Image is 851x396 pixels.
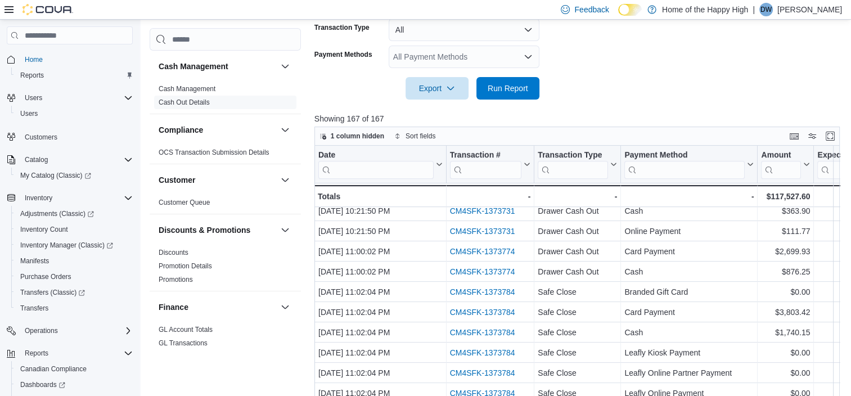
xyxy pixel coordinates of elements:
button: Open list of options [524,52,533,61]
button: Customers [2,128,137,145]
h3: Compliance [159,124,203,136]
span: OCS Transaction Submission Details [159,148,269,157]
div: Card Payment [624,245,754,258]
span: Reports [20,346,133,360]
div: Safe Close [538,285,617,299]
div: Transaction # URL [449,150,521,179]
a: Adjustments (Classic) [16,207,98,220]
span: Inventory Count [20,225,68,234]
div: Card Payment [624,305,754,319]
a: OCS Transaction Submission Details [159,148,269,156]
a: Dashboards [16,378,70,391]
div: Cash Management [150,82,301,114]
button: Operations [20,324,62,337]
span: Inventory [20,191,133,205]
span: Users [20,109,38,118]
div: Safe Close [538,366,617,380]
div: $876.25 [761,265,810,278]
button: Amount [761,150,810,179]
button: Inventory [20,191,57,205]
span: Purchase Orders [16,270,133,283]
div: Discounts & Promotions [150,246,301,291]
span: Manifests [16,254,133,268]
button: Purchase Orders [11,269,137,285]
a: Adjustments (Classic) [11,206,137,222]
div: Amount [761,150,801,161]
div: Online Payment [624,224,754,238]
button: Discounts & Promotions [159,224,276,236]
div: Cash [624,326,754,339]
a: GL Transactions [159,339,208,347]
span: My Catalog (Classic) [16,169,133,182]
button: Catalog [20,153,52,166]
div: Branded Gift Card [624,285,754,299]
a: Transfers [16,301,53,315]
button: Transaction # [449,150,530,179]
a: Users [16,107,42,120]
div: - [624,190,754,203]
p: Showing 167 of 167 [314,113,845,124]
span: Home [20,52,133,66]
button: Users [11,106,137,121]
div: [DATE] 11:00:02 PM [318,265,443,278]
div: [DATE] 11:02:04 PM [318,305,443,319]
div: Drawer Cash Out [538,245,617,258]
div: $117,527.60 [761,190,810,203]
div: Safe Close [538,346,617,359]
span: Export [412,77,462,100]
button: Reports [20,346,53,360]
a: CM4SFK-1373784 [449,287,515,296]
span: Users [25,93,42,102]
div: - [538,190,617,203]
span: Discounts [159,248,188,257]
a: Discounts [159,249,188,256]
span: Adjustments (Classic) [16,207,133,220]
span: Canadian Compliance [20,364,87,373]
a: Dashboards [11,377,137,393]
span: Inventory Count [16,223,133,236]
button: Date [318,150,443,179]
a: Inventory Count [16,223,73,236]
div: Safe Close [538,326,617,339]
div: Safe Close [538,305,617,319]
div: $3,803.42 [761,305,810,319]
a: CM4SFK-1373784 [449,348,515,357]
img: Cova [22,4,73,15]
span: Adjustments (Classic) [20,209,94,218]
p: | [753,3,755,16]
span: Catalog [25,155,48,164]
div: Drawer Cash Out [538,204,617,218]
span: Promotion Details [159,262,212,271]
div: Transaction Type [538,150,608,161]
span: GL Transactions [159,339,208,348]
button: Transfers [11,300,137,316]
button: Display options [805,129,819,143]
a: Transfers (Classic) [11,285,137,300]
div: [DATE] 11:02:04 PM [318,346,443,359]
button: 1 column hidden [315,129,389,143]
a: Cash Management [159,85,215,93]
span: Customer Queue [159,198,210,207]
button: All [389,19,539,41]
div: Cash [624,204,754,218]
button: Export [406,77,469,100]
span: Operations [25,326,58,335]
span: Promotions [159,275,193,284]
div: Payment Method [624,150,745,179]
span: Cash Management [159,84,215,93]
button: Inventory [2,190,137,206]
div: $2,699.93 [761,245,810,258]
span: Transfers [16,301,133,315]
div: [DATE] 10:21:50 PM [318,224,443,238]
div: - [449,190,530,203]
button: Cash Management [159,61,276,72]
span: Dashboards [16,378,133,391]
a: My Catalog (Classic) [16,169,96,182]
span: Canadian Compliance [16,362,133,376]
span: Users [20,91,133,105]
a: CM4SFK-1373774 [449,247,515,256]
a: CM4SFK-1373774 [449,267,515,276]
button: Canadian Compliance [11,361,137,377]
button: Payment Method [624,150,754,179]
button: Inventory Count [11,222,137,237]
